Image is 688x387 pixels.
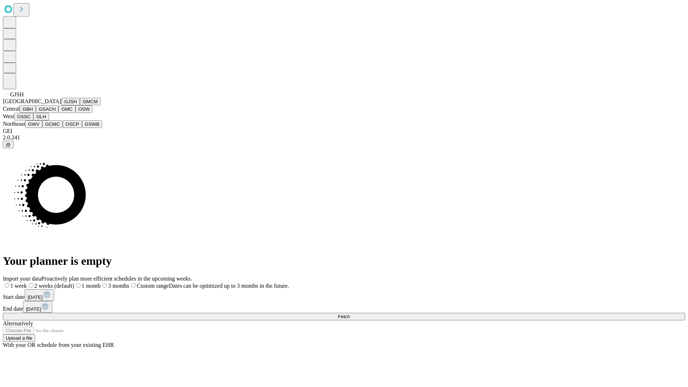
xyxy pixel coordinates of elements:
span: West [3,113,14,119]
span: 1 week [10,283,27,289]
span: Import your data [3,276,42,282]
div: 2.0.241 [3,134,685,141]
input: 2 weeks (default) [29,283,33,288]
input: Custom rangeDates can be optimized up to 3 months in the future. [131,283,136,288]
button: OSSC [14,113,34,120]
span: 3 months [108,283,129,289]
span: @ [6,142,11,147]
span: Alternatively [3,320,33,326]
span: Central [3,106,20,112]
span: Fetch [338,314,350,319]
button: GMC [58,105,75,113]
h1: Your planner is empty [3,254,685,268]
input: 3 months [102,283,107,288]
span: GJSH [10,91,24,97]
span: [GEOGRAPHIC_DATA] [3,98,61,104]
span: 1 month [82,283,101,289]
button: [DATE] [25,289,54,301]
button: [DATE] [23,301,52,313]
button: GSWB [82,120,102,128]
span: 2 weeks (default) [34,283,74,289]
input: 1 week [5,283,9,288]
span: Northeast [3,121,25,127]
button: Upload a file [3,334,35,342]
button: GWV [25,120,42,128]
button: GMCM [80,98,101,105]
span: Dates can be optimized up to 3 months in the future. [169,283,289,289]
div: GEI [3,128,685,134]
input: 1 month [76,283,81,288]
button: Fetch [3,313,685,320]
button: GCMC [42,120,63,128]
span: With your OR schedule from your existing EHR [3,342,114,348]
button: GLH [33,113,49,120]
span: Custom range [137,283,169,289]
div: Start date [3,289,685,301]
span: [DATE] [26,306,41,312]
span: Proactively plan more efficient schedules in the upcoming weeks. [42,276,192,282]
div: End date [3,301,685,313]
button: GBH [20,105,36,113]
button: GJSH [61,98,80,105]
span: [DATE] [28,295,43,300]
button: @ [3,141,14,148]
button: OSW [76,105,93,113]
button: GSACH [36,105,58,113]
button: OSCP [63,120,82,128]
